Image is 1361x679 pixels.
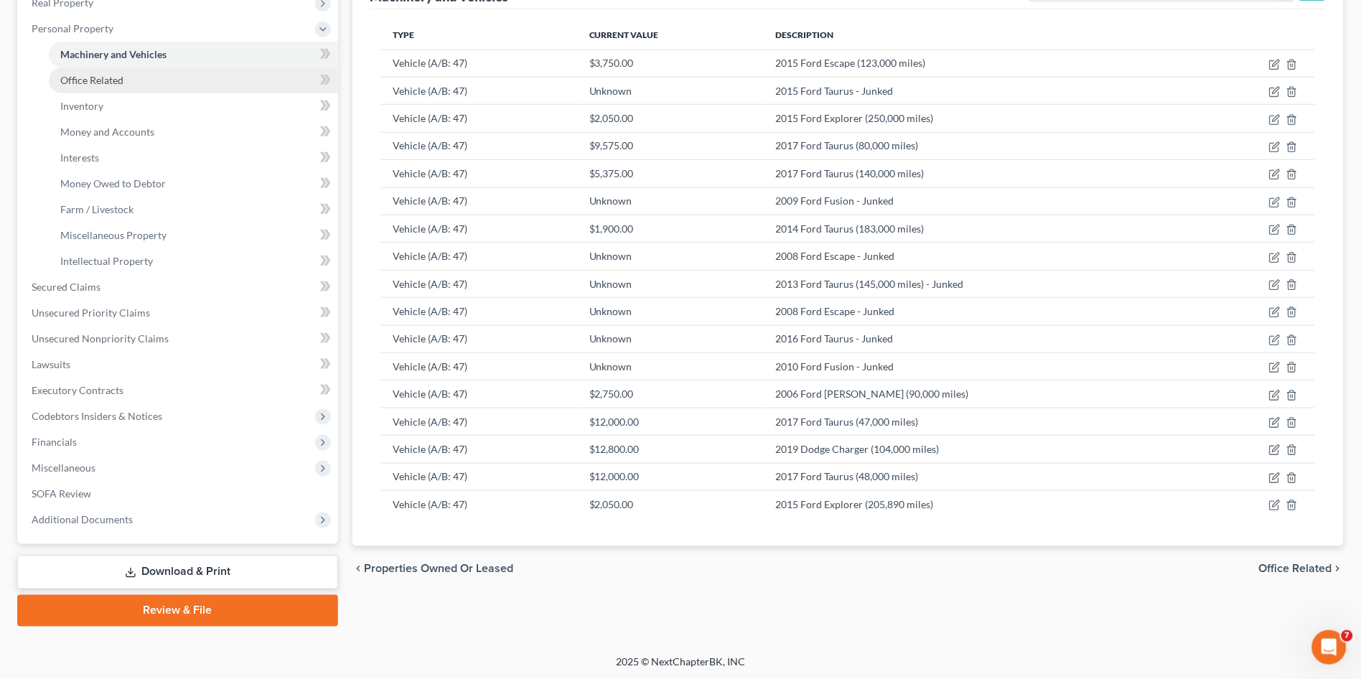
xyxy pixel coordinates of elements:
td: Unknown [578,187,764,215]
td: Vehicle (A/B: 47) [381,408,578,435]
a: Farm / Livestock [49,197,338,223]
a: Miscellaneous Property [49,223,338,248]
a: Secured Claims [20,274,338,300]
td: $2,750.00 [578,380,764,408]
a: Intellectual Property [49,248,338,274]
td: 2015 Ford Taurus - Junked [764,77,1199,104]
span: Intellectual Property [60,255,153,267]
td: Unknown [578,77,764,104]
span: Miscellaneous Property [60,229,167,241]
span: SOFA Review [32,487,91,500]
td: 2015 Ford Explorer (250,000 miles) [764,105,1199,132]
td: Vehicle (A/B: 47) [381,160,578,187]
a: Unsecured Nonpriority Claims [20,326,338,352]
td: Unknown [578,270,764,297]
span: Miscellaneous [32,462,95,474]
td: 2008 Ford Escape - Junked [764,298,1199,325]
td: Vehicle (A/B: 47) [381,132,578,159]
a: Office Related [49,67,338,93]
td: 2008 Ford Escape - Junked [764,243,1199,270]
td: Unknown [578,325,764,352]
td: Vehicle (A/B: 47) [381,243,578,270]
th: Description [764,21,1199,50]
span: Personal Property [32,22,113,34]
span: Properties Owned or Leased [364,563,513,575]
td: 2015 Ford Escape (123,000 miles) [764,50,1199,77]
a: SOFA Review [20,481,338,507]
td: Unknown [578,353,764,380]
span: Money Owed to Debtor [60,177,166,189]
td: Vehicle (A/B: 47) [381,436,578,463]
a: Lawsuits [20,352,338,378]
td: $2,050.00 [578,491,764,518]
td: 2017 Ford Taurus (140,000 miles) [764,160,1199,187]
a: Executory Contracts [20,378,338,403]
td: Vehicle (A/B: 47) [381,353,578,380]
td: $2,050.00 [578,105,764,132]
td: $9,575.00 [578,132,764,159]
td: Vehicle (A/B: 47) [381,215,578,242]
td: $5,375.00 [578,160,764,187]
button: Office Related chevron_right [1259,563,1344,575]
td: 2015 Ford Explorer (205,890 miles) [764,491,1199,518]
a: Money Owed to Debtor [49,171,338,197]
a: Download & Print [17,556,338,589]
span: Money and Accounts [60,126,154,138]
td: $1,900.00 [578,215,764,242]
span: Secured Claims [32,281,100,293]
span: Machinery and Vehicles [60,48,167,60]
a: Unsecured Priority Claims [20,300,338,326]
span: Interests [60,151,99,164]
td: 2017 Ford Taurus (80,000 miles) [764,132,1199,159]
a: Inventory [49,93,338,119]
td: 2017 Ford Taurus (47,000 miles) [764,408,1199,435]
span: Unsecured Nonpriority Claims [32,332,169,345]
td: Vehicle (A/B: 47) [381,50,578,77]
button: chevron_left Properties Owned or Leased [352,563,513,575]
td: 2006 Ford [PERSON_NAME] (90,000 miles) [764,380,1199,408]
td: Vehicle (A/B: 47) [381,187,578,215]
td: Vehicle (A/B: 47) [381,77,578,104]
span: Lawsuits [32,358,70,370]
a: Review & File [17,595,338,627]
td: Vehicle (A/B: 47) [381,298,578,325]
span: Inventory [60,100,103,112]
span: Financials [32,436,77,448]
span: Office Related [60,74,123,86]
td: 2019 Dodge Charger (104,000 miles) [764,436,1199,463]
td: Unknown [578,243,764,270]
span: Additional Documents [32,513,133,525]
td: 2016 Ford Taurus - Junked [764,325,1199,352]
span: 7 [1342,630,1353,642]
td: Vehicle (A/B: 47) [381,463,578,490]
td: Vehicle (A/B: 47) [381,270,578,297]
td: $3,750.00 [578,50,764,77]
th: Current Value [578,21,764,50]
i: chevron_left [352,563,364,575]
td: 2017 Ford Taurus (48,000 miles) [764,463,1199,490]
i: chevron_right [1332,563,1344,575]
td: $12,000.00 [578,408,764,435]
span: Codebtors Insiders & Notices [32,410,162,422]
td: Vehicle (A/B: 47) [381,380,578,408]
td: $12,000.00 [578,463,764,490]
span: Executory Contracts [32,384,123,396]
a: Machinery and Vehicles [49,42,338,67]
span: Office Related [1259,563,1332,575]
span: Unsecured Priority Claims [32,306,150,319]
span: Farm / Livestock [60,203,134,215]
td: 2013 Ford Taurus (145,000 miles) - Junked [764,270,1199,297]
td: Vehicle (A/B: 47) [381,491,578,518]
iframe: Intercom live chat [1312,630,1347,665]
td: Unknown [578,298,764,325]
th: Type [381,21,578,50]
td: 2014 Ford Taurus (183,000 miles) [764,215,1199,242]
td: Vehicle (A/B: 47) [381,325,578,352]
a: Money and Accounts [49,119,338,145]
td: 2010 Ford Fusion - Junked [764,353,1199,380]
td: $12,800.00 [578,436,764,463]
td: Vehicle (A/B: 47) [381,105,578,132]
a: Interests [49,145,338,171]
td: 2009 Ford Fusion - Junked [764,187,1199,215]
